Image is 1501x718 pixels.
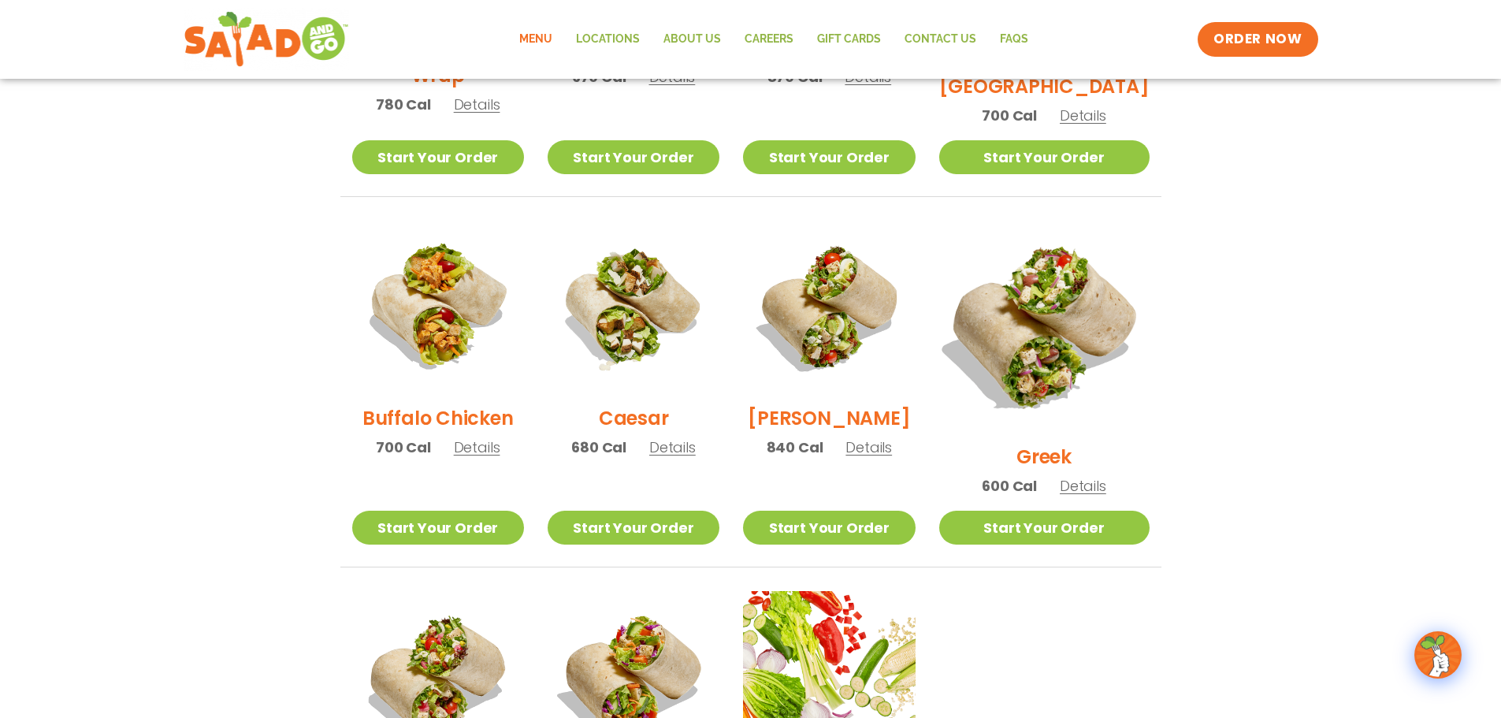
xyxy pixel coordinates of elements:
[352,511,524,545] a: Start Your Order
[376,437,431,458] span: 700 Cal
[939,140,1150,174] a: Start Your Order
[571,437,626,458] span: 680 Cal
[982,475,1037,497] span: 600 Cal
[376,94,431,115] span: 780 Cal
[939,511,1150,545] a: Start Your Order
[454,95,500,114] span: Details
[548,511,719,545] a: Start Your Order
[845,437,892,457] span: Details
[352,140,524,174] a: Start Your Order
[805,21,893,58] a: GIFT CARDS
[743,511,915,545] a: Start Your Order
[743,221,915,392] img: Product photo for Cobb Wrap
[507,21,564,58] a: Menu
[748,404,910,432] h2: [PERSON_NAME]
[988,21,1040,58] a: FAQs
[1016,443,1072,471] h2: Greek
[184,8,350,71] img: new-SAG-logo-768×292
[1416,633,1460,677] img: wpChatIcon
[548,221,719,392] img: Product photo for Caesar Wrap
[507,21,1040,58] nav: Menu
[652,21,733,58] a: About Us
[733,21,805,58] a: Careers
[454,437,500,457] span: Details
[982,105,1037,126] span: 700 Cal
[352,221,524,392] img: Product photo for Buffalo Chicken Wrap
[1213,30,1302,49] span: ORDER NOW
[920,203,1167,449] img: Product photo for Greek Wrap
[1060,106,1106,125] span: Details
[362,404,513,432] h2: Buffalo Chicken
[564,21,652,58] a: Locations
[599,404,669,432] h2: Caesar
[767,437,823,458] span: 840 Cal
[1060,476,1106,496] span: Details
[649,437,696,457] span: Details
[893,21,988,58] a: Contact Us
[1198,22,1317,57] a: ORDER NOW
[939,73,1150,100] h2: [GEOGRAPHIC_DATA]
[548,140,719,174] a: Start Your Order
[743,140,915,174] a: Start Your Order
